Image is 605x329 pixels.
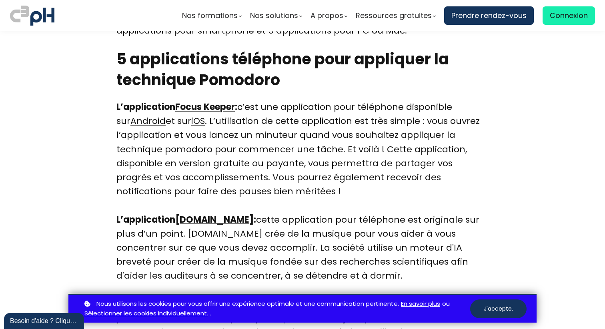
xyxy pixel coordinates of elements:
a: Sélectionner les cookies individuellement. [84,309,208,319]
span: Nos formations [182,10,238,22]
span: Nos solutions [250,10,298,22]
span: Nous utilisons les cookies pour vous offrir une expérience optimale et une communication pertinente. [96,299,399,309]
a: Connexion [543,6,595,25]
a: En savoir plus [401,299,440,309]
p: ou . [82,299,470,319]
a: iOS [191,115,205,127]
img: logo C3PH [10,4,54,27]
h2: 5 applications téléphone pour appliquer la technique Pomodoro [116,49,489,90]
a: Prendre rendez-vous [444,6,534,25]
strong: L’application : [116,101,237,113]
iframe: chat widget [4,311,86,329]
a: Focus Keeper [175,101,235,113]
span: A propos [311,10,343,22]
span: Ressources gratuites [356,10,432,22]
div: c’est une application pour téléphone disponible sur et sur . L’utilisation de cette application e... [116,100,489,213]
a: [DOMAIN_NAME] [175,213,254,226]
button: J'accepte. [470,299,527,318]
a: Android [130,115,166,127]
strong: L’application : [116,213,256,226]
span: Prendre rendez-vous [451,10,527,22]
span: Connexion [550,10,588,22]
